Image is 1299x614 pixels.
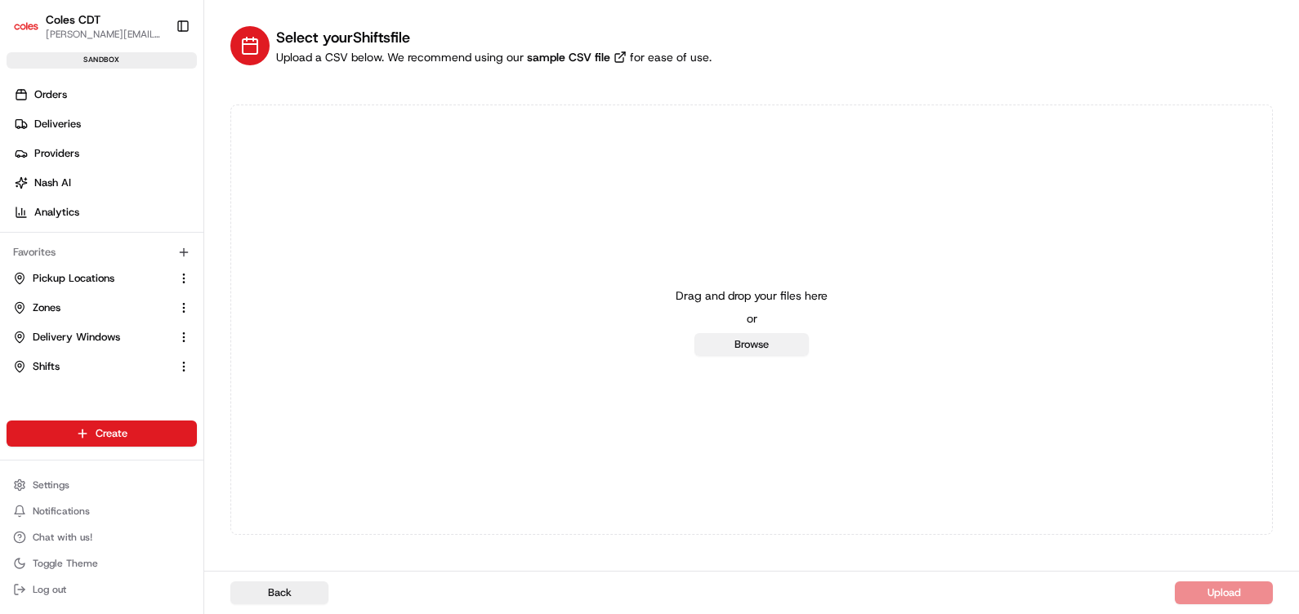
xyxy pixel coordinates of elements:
[154,237,262,253] span: API Documentation
[34,176,71,190] span: Nash AI
[33,557,98,570] span: Toggle Theme
[7,420,197,447] button: Create
[33,583,66,596] span: Log out
[7,265,197,291] button: Pickup Locations
[13,330,171,345] a: Delivery Windows
[7,354,197,380] button: Shifts
[16,65,297,91] p: Welcome 👋
[138,238,151,251] div: 💻
[34,146,79,161] span: Providers
[13,300,171,315] a: Zones
[33,271,114,286] span: Pickup Locations
[524,49,630,65] a: sample CSV file
[33,300,60,315] span: Zones
[10,230,132,260] a: 📗Knowledge Base
[7,52,197,69] div: sandbox
[115,276,198,289] a: Powered byPylon
[7,500,197,523] button: Notifications
[7,82,203,108] a: Orders
[747,310,757,327] p: or
[276,49,712,65] div: Upload a CSV below. We recommend using our for ease of use.
[33,478,69,492] span: Settings
[13,359,171,374] a: Shifts
[42,105,270,122] input: Clear
[278,161,297,180] button: Start new chat
[7,552,197,575] button: Toggle Theme
[7,7,169,46] button: Coles CDTColes CDT[PERSON_NAME][EMAIL_ADDRESS][PERSON_NAME][PERSON_NAME][DOMAIN_NAME]
[34,117,81,131] span: Deliveries
[7,111,203,137] a: Deliveries
[46,28,163,41] button: [PERSON_NAME][EMAIL_ADDRESS][PERSON_NAME][PERSON_NAME][DOMAIN_NAME]
[7,526,197,549] button: Chat with us!
[230,581,328,604] button: Back
[16,16,49,49] img: Nash
[16,156,46,185] img: 1736555255976-a54dd68f-1ca7-489b-9aae-adbdc363a1c4
[13,13,39,39] img: Coles CDT
[46,11,100,28] button: Coles CDT
[33,237,125,253] span: Knowledge Base
[34,205,79,220] span: Analytics
[33,359,60,374] span: Shifts
[676,287,828,304] p: Drag and drop your files here
[33,330,120,345] span: Delivery Windows
[13,271,171,286] a: Pickup Locations
[16,238,29,251] div: 📗
[33,531,92,544] span: Chat with us!
[163,277,198,289] span: Pylon
[7,324,197,350] button: Delivery Windows
[56,172,207,185] div: We're available if you need us!
[7,474,197,496] button: Settings
[276,26,712,49] h1: Select your Shifts file
[7,199,203,225] a: Analytics
[7,140,203,167] a: Providers
[7,578,197,601] button: Log out
[7,170,203,196] a: Nash AI
[34,87,67,102] span: Orders
[132,230,269,260] a: 💻API Documentation
[694,333,809,356] button: Browse
[33,505,90,518] span: Notifications
[96,426,127,441] span: Create
[7,295,197,321] button: Zones
[7,239,197,265] div: Favorites
[56,156,268,172] div: Start new chat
